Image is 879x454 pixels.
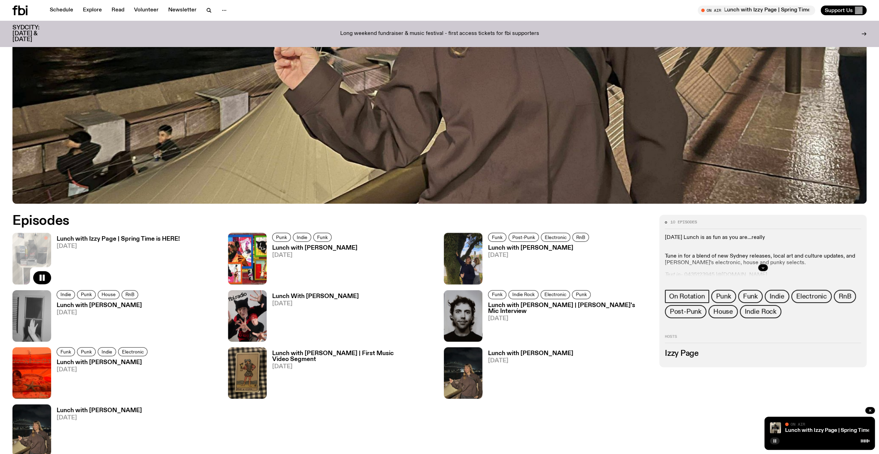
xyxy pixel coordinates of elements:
[545,235,566,240] span: Electronic
[791,422,805,426] span: On Air
[796,293,827,300] span: Electronic
[541,233,570,242] a: Electronic
[711,290,736,303] a: Punk
[12,290,51,342] img: black and white photo of someone holding their hand to the air. you can see two windows in the ba...
[665,335,861,343] h2: Hosts
[483,351,573,399] a: Lunch with [PERSON_NAME][DATE]
[825,7,853,13] span: Support Us
[272,233,291,242] a: Punk
[57,347,75,356] a: Funk
[57,290,75,299] a: Indie
[492,235,503,240] span: Funk
[483,303,651,342] a: Lunch with [PERSON_NAME] | [PERSON_NAME]'s Mic Interview[DATE]
[821,6,867,15] button: Support Us
[791,290,832,303] a: Electronic
[267,351,435,399] a: Lunch with [PERSON_NAME] | First Music Video Segment[DATE]
[12,25,57,43] h3: SYDCITY: [DATE] & [DATE]
[57,236,180,242] h3: Lunch with Izzy Page | Spring Time is HERE!
[12,215,579,227] h2: Episodes
[488,303,651,314] h3: Lunch with [PERSON_NAME] | [PERSON_NAME]'s Mic Interview
[340,31,539,37] p: Long weekend fundraiser & music festival - first access tickets for fbi supporters
[102,349,112,354] span: Indie
[488,351,573,356] h3: Lunch with [PERSON_NAME]
[488,252,591,258] span: [DATE]
[57,360,150,365] h3: Lunch with [PERSON_NAME]
[665,234,861,241] p: [DATE] Lunch is as fun as you are...really
[57,415,142,421] span: [DATE]
[488,290,506,299] a: Funk
[576,235,585,240] span: RnB
[57,408,142,414] h3: Lunch with [PERSON_NAME]
[670,220,697,224] span: 10 episodes
[512,235,535,240] span: Post-Punk
[98,347,116,356] a: Indie
[665,350,861,358] h3: Izzy Page
[670,308,701,315] span: Post-Punk
[492,292,503,297] span: Funk
[713,308,733,315] span: House
[669,293,705,300] span: On Rotation
[740,305,781,318] a: Indie Rock
[57,310,142,316] span: [DATE]
[317,235,328,240] span: Funk
[272,364,435,370] span: [DATE]
[79,6,106,15] a: Explore
[444,290,483,342] img: Black and white film photo booth photo of Mike who is looking directly into camera smiling. he is...
[77,347,96,356] a: Punk
[716,293,731,300] span: Punk
[665,290,709,303] a: On Rotation
[98,290,120,299] a: House
[267,245,357,284] a: Lunch with [PERSON_NAME][DATE]
[57,367,150,373] span: [DATE]
[122,290,138,299] a: RnB
[60,349,71,354] span: Funk
[51,303,142,342] a: Lunch with [PERSON_NAME][DATE]
[665,305,706,318] a: Post-Punk
[743,293,758,300] span: Funk
[738,290,763,303] a: Funk
[572,233,589,242] a: RnB
[708,305,738,318] a: House
[488,358,573,364] span: [DATE]
[272,301,359,307] span: [DATE]
[483,245,591,284] a: Lunch with [PERSON_NAME][DATE]
[60,292,71,297] span: Indie
[297,235,307,240] span: Indie
[576,292,587,297] span: Punk
[77,290,96,299] a: Punk
[125,292,134,297] span: RnB
[444,347,483,399] img: Izzy Page stands above looking down at Opera Bar. She poses in front of the Harbour Bridge in the...
[51,236,180,284] a: Lunch with Izzy Page | Spring Time is HERE![DATE]
[572,290,591,299] a: Punk
[57,303,142,308] h3: Lunch with [PERSON_NAME]
[81,292,92,297] span: Punk
[488,316,651,322] span: [DATE]
[834,290,856,303] a: RnB
[313,233,332,242] a: Funk
[770,293,784,300] span: Indie
[122,349,144,354] span: Electronic
[508,233,539,242] a: Post-Punk
[765,290,789,303] a: Indie
[665,247,861,267] p: Tune in for a blend of new Sydney releases, local art and culture updates, and [PERSON_NAME]’s el...
[81,349,92,354] span: Punk
[745,308,776,315] span: Indie Rock
[512,292,535,297] span: Indie Rock
[544,292,566,297] span: Electronic
[267,294,359,342] a: Lunch With [PERSON_NAME][DATE]
[118,347,147,356] a: Electronic
[839,293,851,300] span: RnB
[541,290,570,299] a: Electronic
[130,6,163,15] a: Volunteer
[272,351,435,362] h3: Lunch with [PERSON_NAME] | First Music Video Segment
[488,233,506,242] a: Funk
[46,6,77,15] a: Schedule
[51,360,150,399] a: Lunch with [PERSON_NAME][DATE]
[164,6,201,15] a: Newsletter
[276,235,287,240] span: Punk
[698,6,815,15] button: On AirLunch with Izzy Page | Spring Time is HERE!
[102,292,116,297] span: House
[508,290,538,299] a: Indie Rock
[272,294,359,299] h3: Lunch With [PERSON_NAME]
[272,245,357,251] h3: Lunch with [PERSON_NAME]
